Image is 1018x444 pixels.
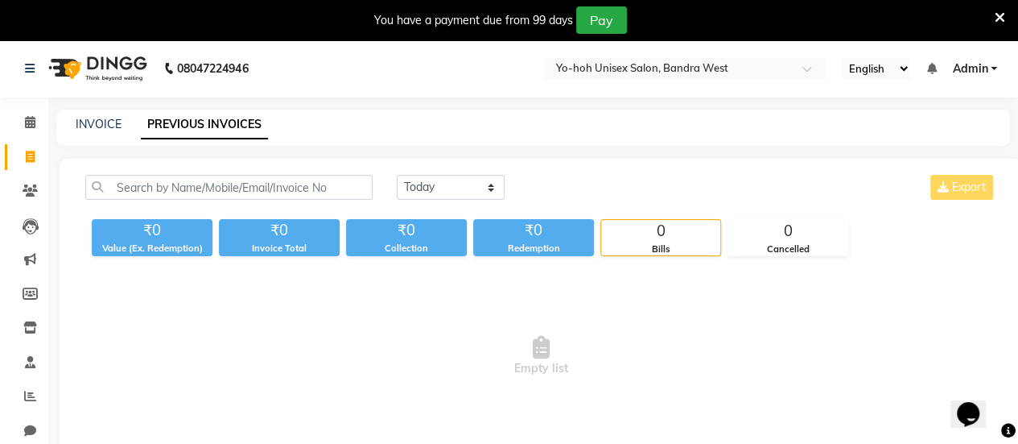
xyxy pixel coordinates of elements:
a: PREVIOUS INVOICES [141,110,268,139]
div: Collection [346,242,467,255]
div: Value (Ex. Redemption) [92,242,212,255]
div: ₹0 [219,219,340,242]
div: ₹0 [473,219,594,242]
div: Invoice Total [219,242,340,255]
div: Redemption [473,242,594,255]
button: Pay [576,6,627,34]
img: logo [41,46,151,91]
span: Empty list [85,276,996,437]
div: Cancelled [728,243,847,256]
b: 08047224946 [177,46,248,91]
div: 0 [601,220,720,243]
div: 0 [728,220,847,243]
input: Search by Name/Mobile/Email/Invoice No [85,175,373,200]
div: ₹0 [92,219,212,242]
div: You have a payment due from 99 days [374,12,573,29]
span: Admin [952,60,987,77]
div: ₹0 [346,219,467,242]
a: INVOICE [76,117,122,131]
div: Bills [601,243,720,256]
iframe: chat widget [950,380,1002,428]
